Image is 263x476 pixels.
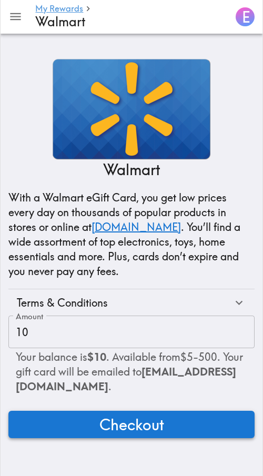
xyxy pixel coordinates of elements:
b: $10 [87,350,106,363]
span: E [242,8,250,26]
img: Walmart [53,59,210,159]
button: Checkout [8,411,255,438]
span: Your balance is . Available from $5 - 500 . Your gift card will be emailed to . [16,350,243,393]
p: With a Walmart eGift Card, you get low prices every day on thousands of popular products in store... [8,190,255,279]
a: [DOMAIN_NAME] [92,220,181,234]
h4: Walmart [35,14,223,29]
button: E [231,3,259,31]
span: Checkout [99,414,164,435]
div: Terms & Conditions [8,289,255,317]
p: Walmart [103,159,160,180]
div: Terms & Conditions [17,296,232,310]
span: [EMAIL_ADDRESS][DOMAIN_NAME] [16,365,236,393]
label: Amount [16,311,44,322]
a: My Rewards [35,4,83,14]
